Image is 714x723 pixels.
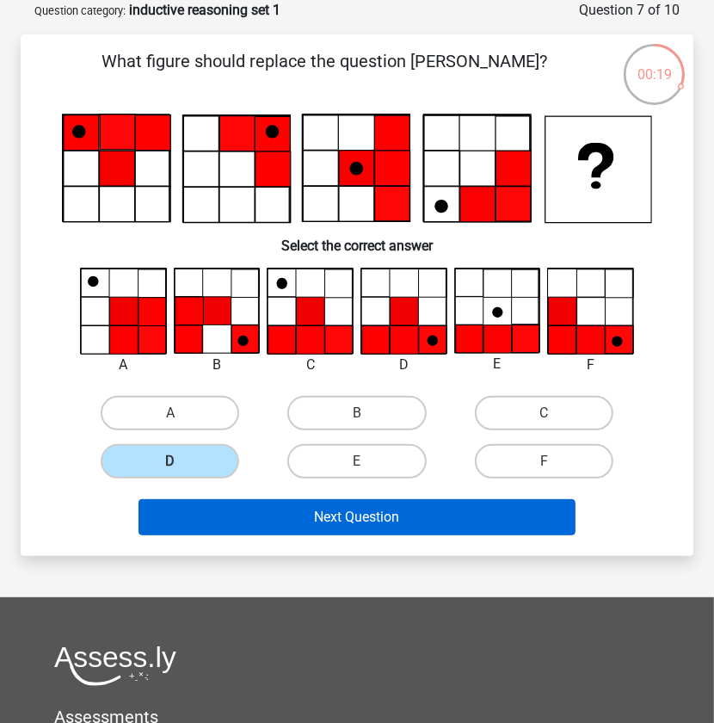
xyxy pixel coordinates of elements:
[67,355,180,375] div: A
[101,444,239,479] label: D
[475,396,613,430] label: C
[441,354,554,374] div: E
[534,355,647,375] div: F
[138,499,576,535] button: Next Question
[622,42,686,85] div: 00:19
[254,355,366,375] div: C
[287,444,426,479] label: E
[161,355,274,375] div: B
[101,396,239,430] label: A
[54,646,176,686] img: Assessly logo
[48,224,666,254] h6: Select the correct answer
[287,396,426,430] label: B
[48,48,601,100] p: What figure should replace the question [PERSON_NAME]?
[129,2,280,18] strong: inductive reasoning set 1
[348,355,460,375] div: D
[34,4,126,17] small: Question category:
[475,444,613,479] label: F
